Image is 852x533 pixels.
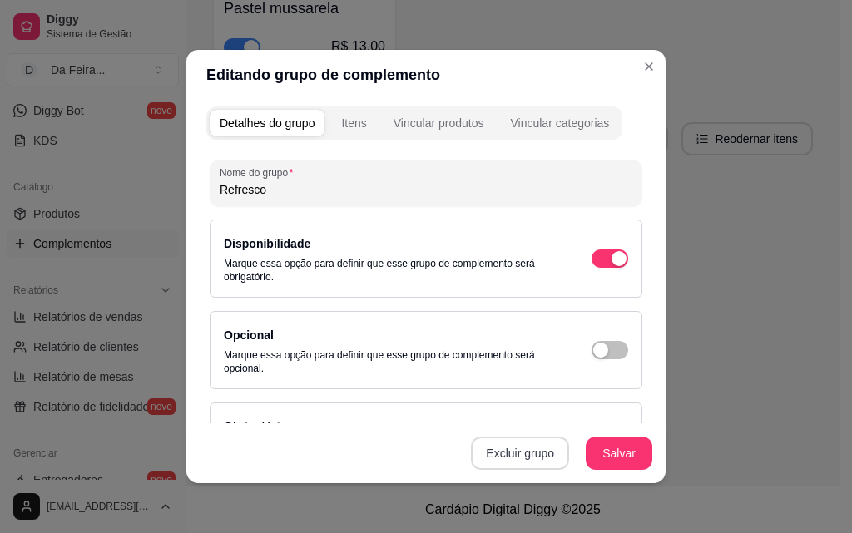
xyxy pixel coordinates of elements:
div: Detalhes do grupo [220,115,315,131]
p: Marque essa opção para definir que esse grupo de complemento será obrigatório. [224,257,558,284]
p: Marque essa opção para definir que esse grupo de complemento será opcional. [224,348,558,375]
input: Nome do grupo [220,181,632,198]
div: Vincular categorias [510,115,609,131]
button: Salvar [586,437,652,470]
button: Excluir grupo [471,437,569,470]
label: Opcional [224,328,274,342]
div: Vincular produtos [394,115,484,131]
div: Itens [341,115,366,131]
div: complement-group [206,106,622,140]
button: Close [636,53,662,80]
label: Nome do grupo [220,165,299,180]
div: complement-group [206,106,646,140]
label: Obrigatório [224,420,287,433]
header: Editando grupo de complemento [186,50,666,100]
label: Disponibilidade [224,237,310,250]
